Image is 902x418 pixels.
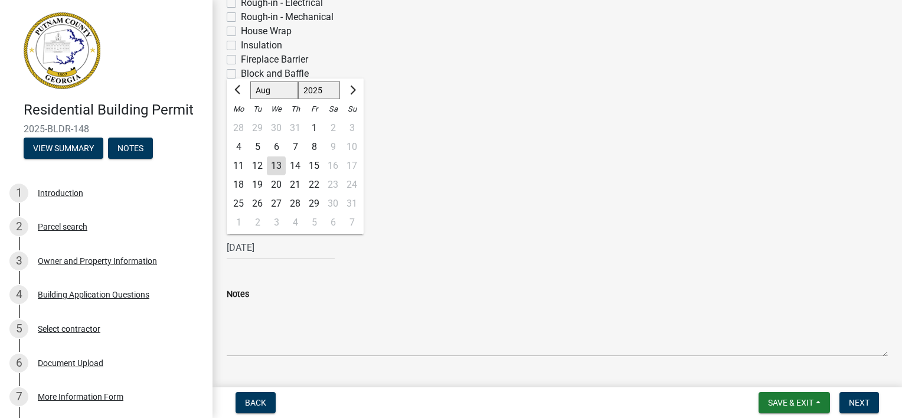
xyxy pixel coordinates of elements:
div: Friday, August 8, 2025 [305,138,323,156]
div: 22 [305,175,323,194]
div: Monday, August 11, 2025 [229,156,248,175]
select: Select year [298,81,341,99]
div: Tuesday, September 2, 2025 [248,213,267,232]
div: Tuesday, August 19, 2025 [248,175,267,194]
div: Building Application Questions [38,290,149,299]
div: We [267,100,286,119]
div: Select contractor [38,325,100,333]
div: Document Upload [38,359,103,367]
div: Monday, September 1, 2025 [229,213,248,232]
div: Tuesday, July 29, 2025 [248,119,267,138]
div: 11 [229,156,248,175]
div: Thursday, August 21, 2025 [286,175,305,194]
div: Monday, August 18, 2025 [229,175,248,194]
div: 20 [267,175,286,194]
div: Thursday, September 4, 2025 [286,213,305,232]
div: Wednesday, July 30, 2025 [267,119,286,138]
div: Friday, August 22, 2025 [305,175,323,194]
div: Friday, August 29, 2025 [305,194,323,213]
span: Back [245,398,266,407]
div: 28 [229,119,248,138]
div: 28 [286,194,305,213]
div: 4 [286,213,305,232]
button: Next month [345,81,359,100]
div: Thursday, August 14, 2025 [286,156,305,175]
div: 1 [229,213,248,232]
div: 5 [305,213,323,232]
div: Tuesday, August 26, 2025 [248,194,267,213]
img: Putnam County, Georgia [24,12,100,89]
div: 5 [248,138,267,156]
div: Tuesday, August 5, 2025 [248,138,267,156]
div: 1 [305,119,323,138]
div: 29 [305,194,323,213]
div: 13 [267,156,286,175]
div: Fr [305,100,323,119]
span: 2025-BLDR-148 [24,123,189,135]
div: Sa [323,100,342,119]
div: 18 [229,175,248,194]
input: mm/dd/yyyy [227,236,335,260]
div: 14 [286,156,305,175]
div: Thursday, August 28, 2025 [286,194,305,213]
div: 15 [305,156,323,175]
div: 19 [248,175,267,194]
div: Wednesday, August 27, 2025 [267,194,286,213]
div: 30 [267,119,286,138]
div: 6 [267,138,286,156]
div: 26 [248,194,267,213]
button: View Summary [24,138,103,159]
div: Wednesday, August 20, 2025 [267,175,286,194]
div: Tuesday, August 12, 2025 [248,156,267,175]
div: 5 [9,319,28,338]
div: 31 [286,119,305,138]
button: Notes [108,138,153,159]
div: Friday, August 15, 2025 [305,156,323,175]
div: Monday, August 4, 2025 [229,138,248,156]
div: Wednesday, August 13, 2025 [267,156,286,175]
div: 4 [9,285,28,304]
div: 7 [9,387,28,406]
label: Fireplace Barrier [241,53,308,67]
div: Th [286,100,305,119]
div: 25 [229,194,248,213]
div: Thursday, July 31, 2025 [286,119,305,138]
div: 3 [267,213,286,232]
div: Tu [248,100,267,119]
label: House Wrap [241,24,292,38]
div: Thursday, August 7, 2025 [286,138,305,156]
div: 2 [248,213,267,232]
h4: Residential Building Permit [24,102,203,119]
div: 29 [248,119,267,138]
div: More Information Form [38,393,123,401]
div: Su [342,100,361,119]
div: Friday, September 5, 2025 [305,213,323,232]
div: Owner and Property Information [38,257,157,265]
label: Insulation [241,38,282,53]
button: Back [236,392,276,413]
span: Next [849,398,870,407]
wm-modal-confirm: Notes [108,144,153,154]
div: 7 [286,138,305,156]
div: 2 [9,217,28,236]
label: Notes [227,290,249,299]
div: 6 [9,354,28,373]
wm-modal-confirm: Summary [24,144,103,154]
label: Rough-in - Mechanical [241,10,334,24]
div: 12 [248,156,267,175]
button: Save & Exit [759,392,830,413]
label: Block and Baffle [241,67,309,81]
div: Mo [229,100,248,119]
div: Monday, July 28, 2025 [229,119,248,138]
button: Previous month [231,81,246,100]
div: 3 [9,252,28,270]
div: Parcel search [38,223,87,231]
div: Friday, August 1, 2025 [305,119,323,138]
div: 8 [305,138,323,156]
div: Wednesday, September 3, 2025 [267,213,286,232]
div: Introduction [38,189,83,197]
div: 1 [9,184,28,203]
div: 21 [286,175,305,194]
button: Next [839,392,879,413]
div: Wednesday, August 6, 2025 [267,138,286,156]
